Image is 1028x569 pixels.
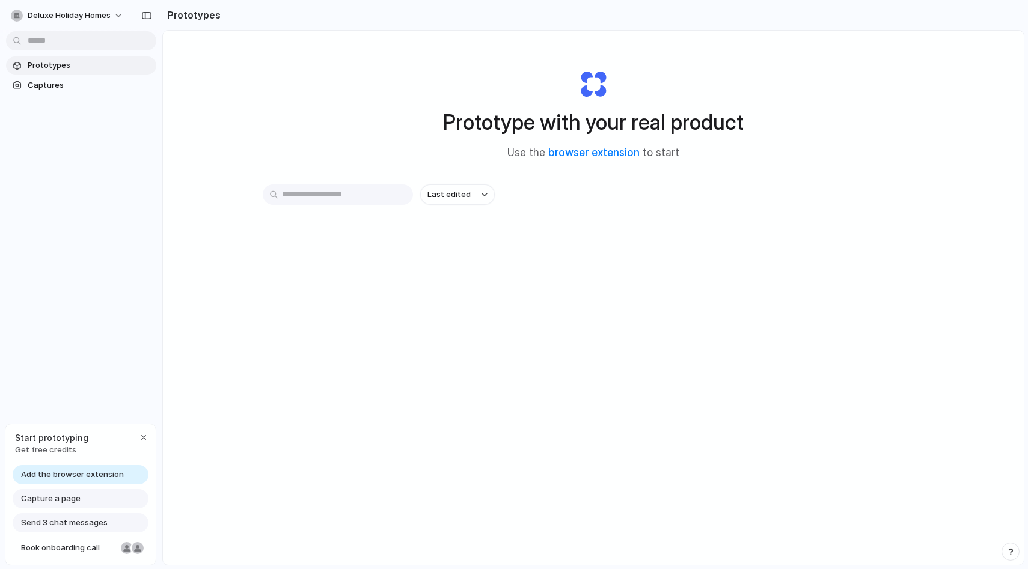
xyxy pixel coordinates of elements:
[21,493,81,505] span: Capture a page
[507,145,679,161] span: Use the to start
[28,10,111,22] span: Deluxe Holiday Homes
[28,79,151,91] span: Captures
[162,8,221,22] h2: Prototypes
[6,6,129,25] button: Deluxe Holiday Homes
[443,106,744,138] h1: Prototype with your real product
[6,56,156,75] a: Prototypes
[6,76,156,94] a: Captures
[21,469,124,481] span: Add the browser extension
[21,517,108,529] span: Send 3 chat messages
[427,189,471,201] span: Last edited
[15,431,88,444] span: Start prototyping
[13,538,148,558] a: Book onboarding call
[548,147,640,159] a: browser extension
[28,59,151,72] span: Prototypes
[120,541,134,555] div: Nicole Kubica
[420,184,495,205] button: Last edited
[15,444,88,456] span: Get free credits
[21,542,116,554] span: Book onboarding call
[130,541,145,555] div: Christian Iacullo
